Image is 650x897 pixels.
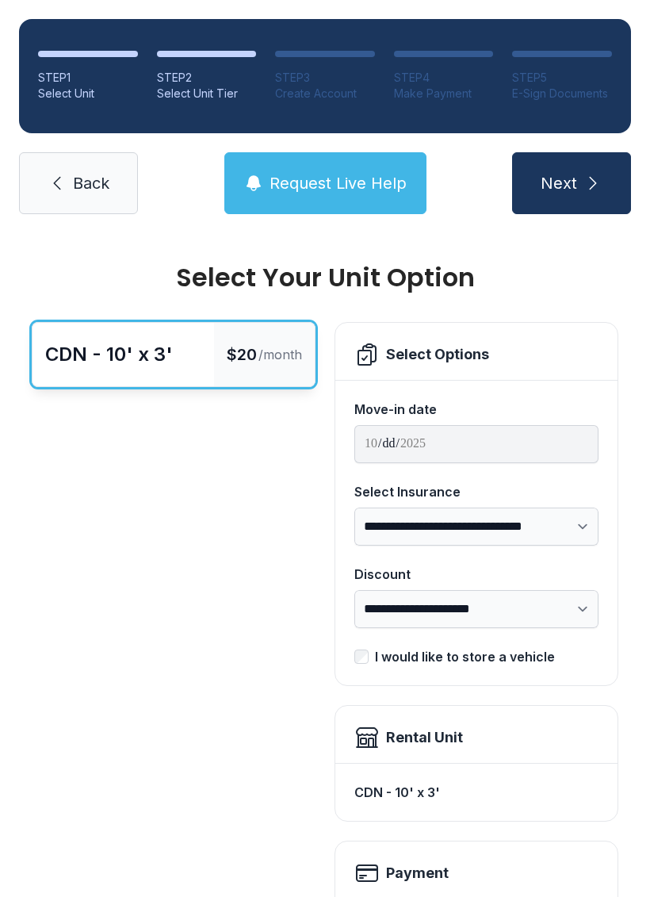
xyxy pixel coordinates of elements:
div: STEP 5 [512,70,612,86]
span: /month [258,345,302,364]
div: Select Insurance [354,482,598,501]
div: I would like to store a vehicle [375,647,555,666]
div: STEP 4 [394,70,494,86]
div: Make Payment [394,86,494,102]
div: CDN - 10' x 3' [45,342,173,367]
span: $20 [227,343,257,366]
div: Discount [354,565,598,584]
div: Move-in date [354,400,598,419]
div: STEP 1 [38,70,138,86]
div: Select Options [386,343,489,366]
div: Rental Unit [386,726,463,749]
h2: Payment [386,862,449,884]
span: Next [541,172,577,194]
input: Move-in date [354,425,598,463]
span: Request Live Help [270,172,407,194]
span: Back [73,172,109,194]
select: Select Insurance [354,508,598,546]
div: Select Your Unit Option [32,265,618,290]
select: Discount [354,590,598,628]
div: CDN - 10' x 3' [354,776,598,808]
div: Select Unit [38,86,138,102]
div: Create Account [275,86,375,102]
div: Select Unit Tier [157,86,257,102]
div: STEP 2 [157,70,257,86]
div: STEP 3 [275,70,375,86]
div: E-Sign Documents [512,86,612,102]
